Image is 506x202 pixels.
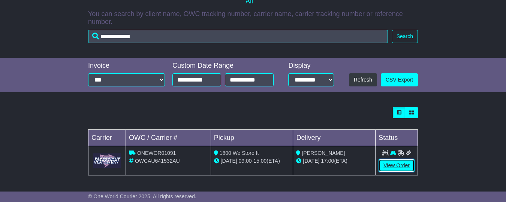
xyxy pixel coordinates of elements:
span: © One World Courier 2025. All rights reserved. [88,193,196,199]
span: 17:00 [321,158,334,164]
span: 15:00 [253,158,266,164]
span: ONEWOR01091 [137,150,176,156]
button: Refresh [349,73,377,86]
img: GetCarrierServiceLogo [93,153,121,168]
span: OWCAU641532AU [135,158,180,164]
a: View Order [379,159,415,172]
span: [DATE] [221,158,237,164]
span: [DATE] [303,158,319,164]
td: Pickup [211,130,293,146]
td: Carrier [88,130,126,146]
button: Search [392,30,418,43]
td: Delivery [293,130,376,146]
span: 1800 We Store It [220,150,259,156]
span: 09:00 [239,158,252,164]
td: Status [376,130,418,146]
div: Display [288,62,334,70]
div: - (ETA) [214,157,290,165]
span: [PERSON_NAME] [302,150,345,156]
div: Invoice [88,62,165,70]
a: CSV Export [381,73,418,86]
div: (ETA) [296,157,372,165]
td: OWC / Carrier # [126,130,211,146]
div: Custom Date Range [172,62,277,70]
p: You can search by client name, OWC tracking number, carrier name, carrier tracking number or refe... [88,10,418,26]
